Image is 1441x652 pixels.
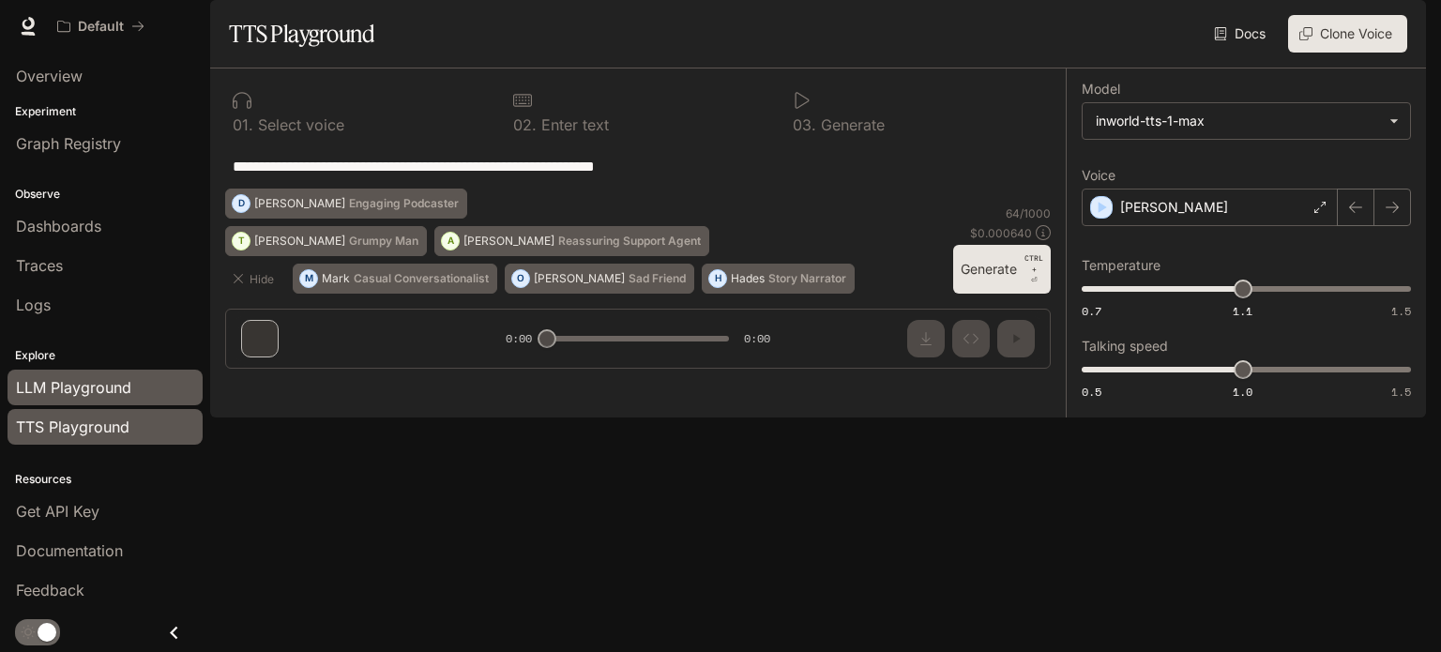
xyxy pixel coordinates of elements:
[513,117,537,132] p: 0 2 .
[322,273,350,284] p: Mark
[1233,384,1252,400] span: 1.0
[537,117,609,132] p: Enter text
[1082,83,1120,96] p: Model
[1096,112,1380,130] div: inworld-tts-1-max
[534,273,625,284] p: [PERSON_NAME]
[225,226,427,256] button: T[PERSON_NAME]Grumpy Man
[1082,259,1160,272] p: Temperature
[1083,103,1410,139] div: inworld-tts-1-max
[254,198,345,209] p: [PERSON_NAME]
[229,15,374,53] h1: TTS Playground
[1006,205,1051,221] p: 64 / 1000
[970,225,1032,241] p: $ 0.000640
[1024,252,1043,286] p: ⏎
[768,273,846,284] p: Story Narrator
[816,117,885,132] p: Generate
[233,117,253,132] p: 0 1 .
[293,264,497,294] button: MMarkCasual Conversationalist
[253,117,344,132] p: Select voice
[1024,252,1043,275] p: CTRL +
[233,189,250,219] div: D
[1391,303,1411,319] span: 1.5
[1210,15,1273,53] a: Docs
[463,235,554,247] p: [PERSON_NAME]
[434,226,709,256] button: A[PERSON_NAME]Reassuring Support Agent
[233,226,250,256] div: T
[793,117,816,132] p: 0 3 .
[254,235,345,247] p: [PERSON_NAME]
[505,264,694,294] button: O[PERSON_NAME]Sad Friend
[702,264,855,294] button: HHadesStory Narrator
[953,245,1051,294] button: GenerateCTRL +⏎
[709,264,726,294] div: H
[1120,198,1228,217] p: [PERSON_NAME]
[300,264,317,294] div: M
[354,273,489,284] p: Casual Conversationalist
[442,226,459,256] div: A
[629,273,686,284] p: Sad Friend
[1082,340,1168,353] p: Talking speed
[349,235,418,247] p: Grumpy Man
[1391,384,1411,400] span: 1.5
[349,198,459,209] p: Engaging Podcaster
[731,273,765,284] p: Hades
[512,264,529,294] div: O
[1082,303,1101,319] span: 0.7
[1082,169,1115,182] p: Voice
[49,8,153,45] button: All workspaces
[1233,303,1252,319] span: 1.1
[78,19,124,35] p: Default
[225,264,285,294] button: Hide
[1288,15,1407,53] button: Clone Voice
[225,189,467,219] button: D[PERSON_NAME]Engaging Podcaster
[558,235,701,247] p: Reassuring Support Agent
[1082,384,1101,400] span: 0.5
